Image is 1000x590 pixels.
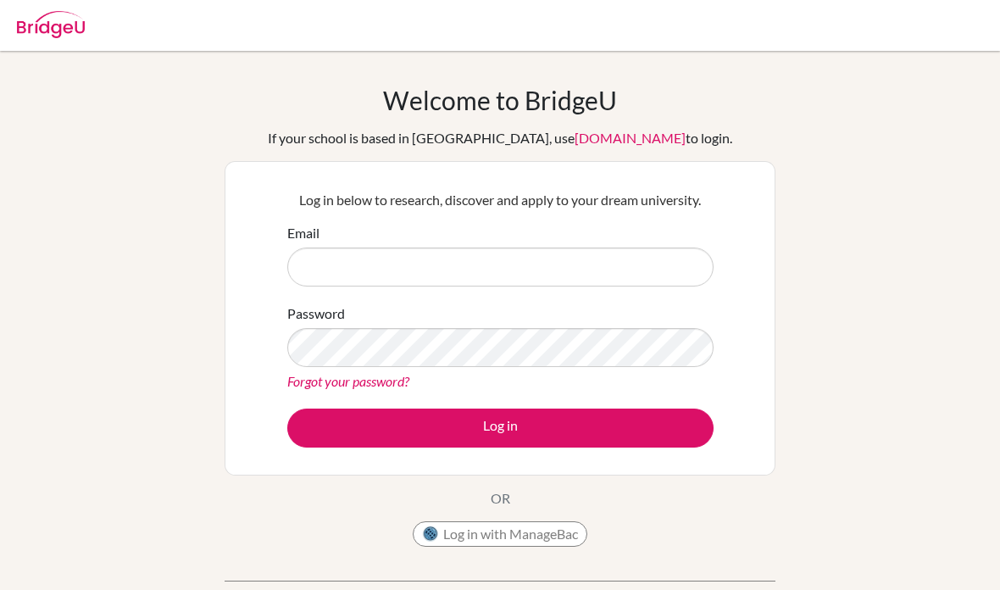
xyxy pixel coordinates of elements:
[287,190,714,210] p: Log in below to research, discover and apply to your dream university.
[268,128,732,148] div: If your school is based in [GEOGRAPHIC_DATA], use to login.
[287,409,714,448] button: Log in
[287,303,345,324] label: Password
[287,373,409,389] a: Forgot your password?
[413,521,587,547] button: Log in with ManageBac
[17,11,85,38] img: Bridge-U
[287,223,319,243] label: Email
[383,85,617,115] h1: Welcome to BridgeU
[575,130,686,146] a: [DOMAIN_NAME]
[491,488,510,509] p: OR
